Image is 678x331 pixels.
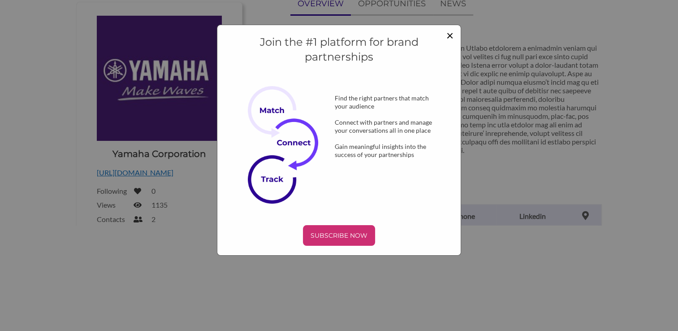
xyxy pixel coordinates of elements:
[248,86,328,204] img: Subscribe Now Image
[320,143,451,159] div: Gain meaningful insights into the success of your partnerships
[446,27,453,43] span: ×
[307,229,371,242] p: SUBSCRIBE NOW
[227,225,451,246] a: SUBSCRIBE NOW
[446,29,453,41] button: Close modal
[227,35,451,65] h4: Join the #1 platform for brand partnerships
[320,94,451,110] div: Find the right partners that match your audience
[320,118,451,135] div: Connect with partners and manage your conversations all in one place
